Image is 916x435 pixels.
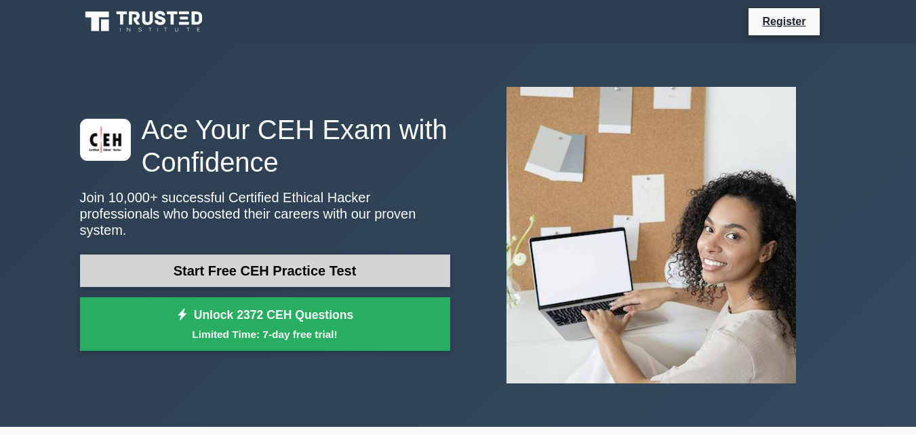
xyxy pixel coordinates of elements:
[97,326,433,342] small: Limited Time: 7-day free trial!
[754,13,814,30] a: Register
[80,113,450,178] h1: Ace Your CEH Exam with Confidence
[80,254,450,287] a: Start Free CEH Practice Test
[80,297,450,352] a: Unlock 2372 CEH QuestionsLimited Time: 7-day free trial!
[80,189,450,238] p: Join 10,000+ successful Certified Ethical Hacker professionals who boosted their careers with our...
